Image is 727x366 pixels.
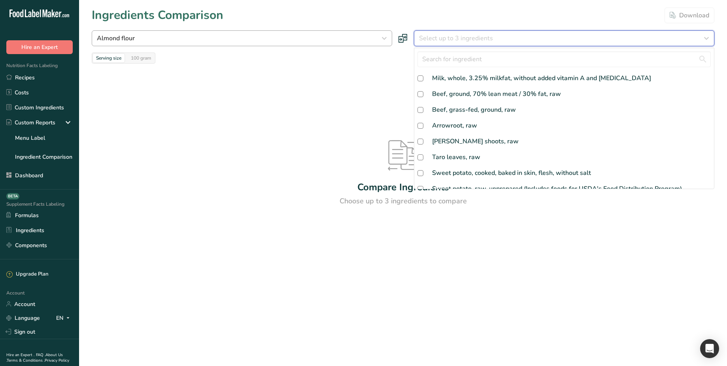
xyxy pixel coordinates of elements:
div: Download [670,11,709,20]
a: Language [6,311,40,325]
h1: Ingredients Comparison [92,6,223,24]
span: Almond flour [97,34,135,43]
a: Hire an Expert . [6,352,34,358]
span: Select up to 3 ingredients [419,34,493,43]
div: 100 gram [128,54,154,62]
div: Milk, whole, 3.25% milkfat, without added vitamin A and [MEDICAL_DATA] [432,73,651,83]
div: Sweet potato, cooked, baked in skin, flesh, without salt [432,168,591,178]
a: Terms & Conditions . [7,358,45,363]
input: Search for ingredient [417,51,711,67]
div: Upgrade Plan [6,270,48,278]
div: BETA [6,193,19,199]
button: Hire an Expert [6,40,73,54]
div: Choose up to 3 ingredients to compare [340,196,467,206]
div: Taro leaves, raw [432,152,480,162]
button: Download [665,8,714,23]
div: Compare Ingredients [357,180,449,194]
button: Select up to 3 ingredients [414,30,714,46]
div: Sweet potato, raw, unprepared (Includes foods for USDA's Food Distribution Program) [432,184,682,193]
a: Privacy Policy [45,358,69,363]
div: Open Intercom Messenger [700,339,719,358]
button: Almond flour [92,30,392,46]
div: Custom Reports [6,118,55,127]
a: FAQ . [36,352,45,358]
div: Serving size [93,54,125,62]
div: Arrowroot, raw [432,121,477,130]
a: About Us . [6,352,63,363]
div: [PERSON_NAME] shoots, raw [432,137,519,146]
div: Beef, ground, 70% lean meat / 30% fat, raw [432,89,561,99]
div: Beef, grass-fed, ground, raw [432,105,516,114]
div: EN [56,313,73,323]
